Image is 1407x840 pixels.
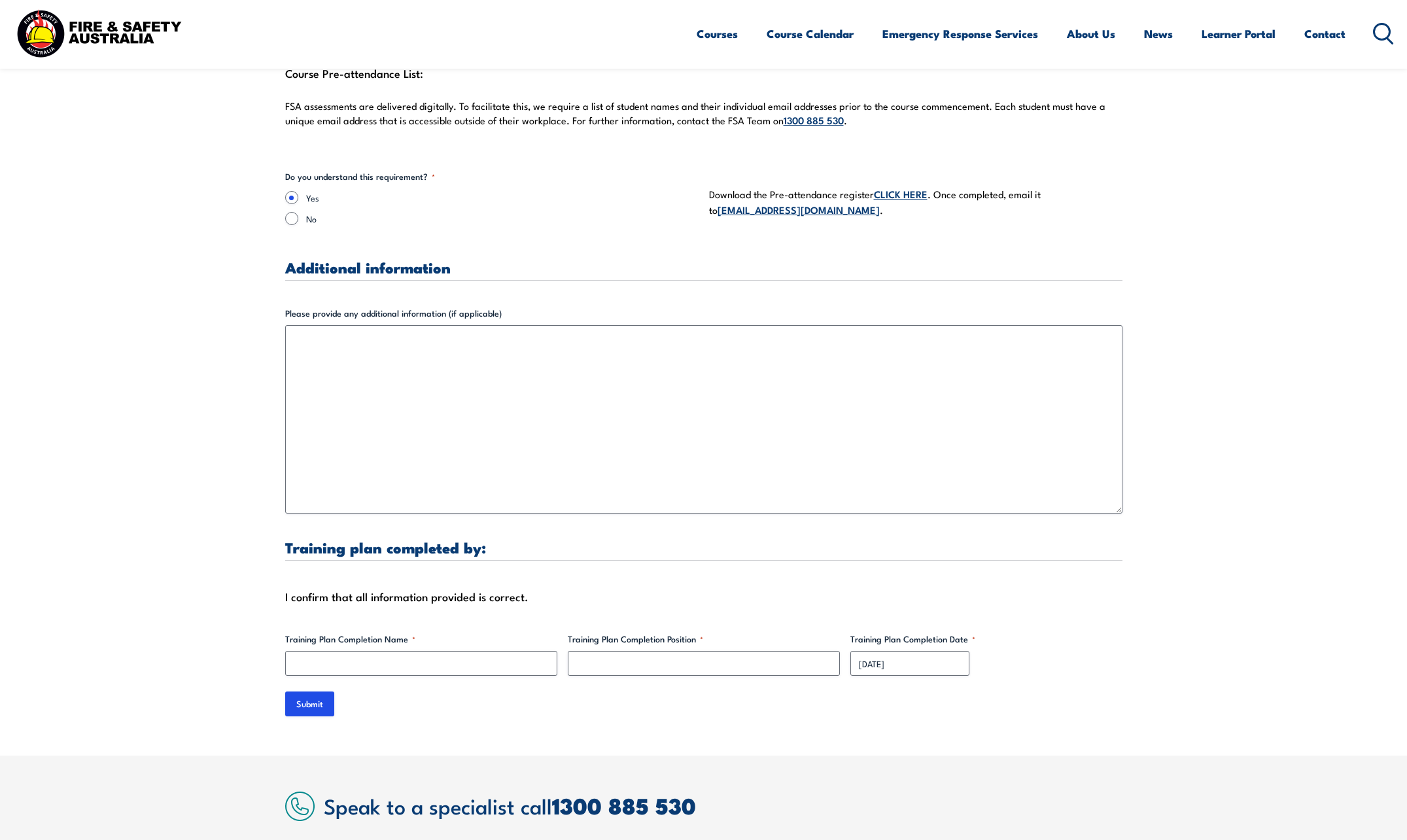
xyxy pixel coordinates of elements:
[285,587,1122,606] div: I confirm that all information provided is correct.
[285,307,1122,320] label: Please provide any additional information (if applicable)
[784,113,844,127] a: 1300 885 530
[709,186,1122,217] p: Download the Pre-attendance register . Once completed, email it to .
[697,16,738,51] a: Courses
[552,788,696,822] a: 1300 885 530
[1067,16,1115,51] a: About Us
[285,63,1122,144] div: Course Pre-attendance List:
[850,633,1122,646] label: Training Plan Completion Date
[874,186,928,201] a: CLICK HERE
[285,170,435,183] legend: Do you understand this requirement?
[1144,16,1173,51] a: News
[306,191,699,204] label: Yes
[306,212,699,225] label: No
[285,540,1122,555] h3: Training plan completed by:
[1304,16,1346,51] a: Contact
[285,691,334,716] input: Submit
[568,633,840,646] label: Training Plan Completion Position
[718,202,880,217] a: [EMAIL_ADDRESS][DOMAIN_NAME]
[285,260,1122,275] h3: Additional information
[850,651,969,676] input: dd/mm/yyyy
[1202,16,1276,51] a: Learner Portal
[285,633,557,646] label: Training Plan Completion Name
[767,16,854,51] a: Course Calendar
[285,99,1122,128] p: FSA assessments are delivered digitally. To facilitate this, we require a list of student names a...
[882,16,1038,51] a: Emergency Response Services
[324,794,1122,817] h2: Speak to a specialist call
